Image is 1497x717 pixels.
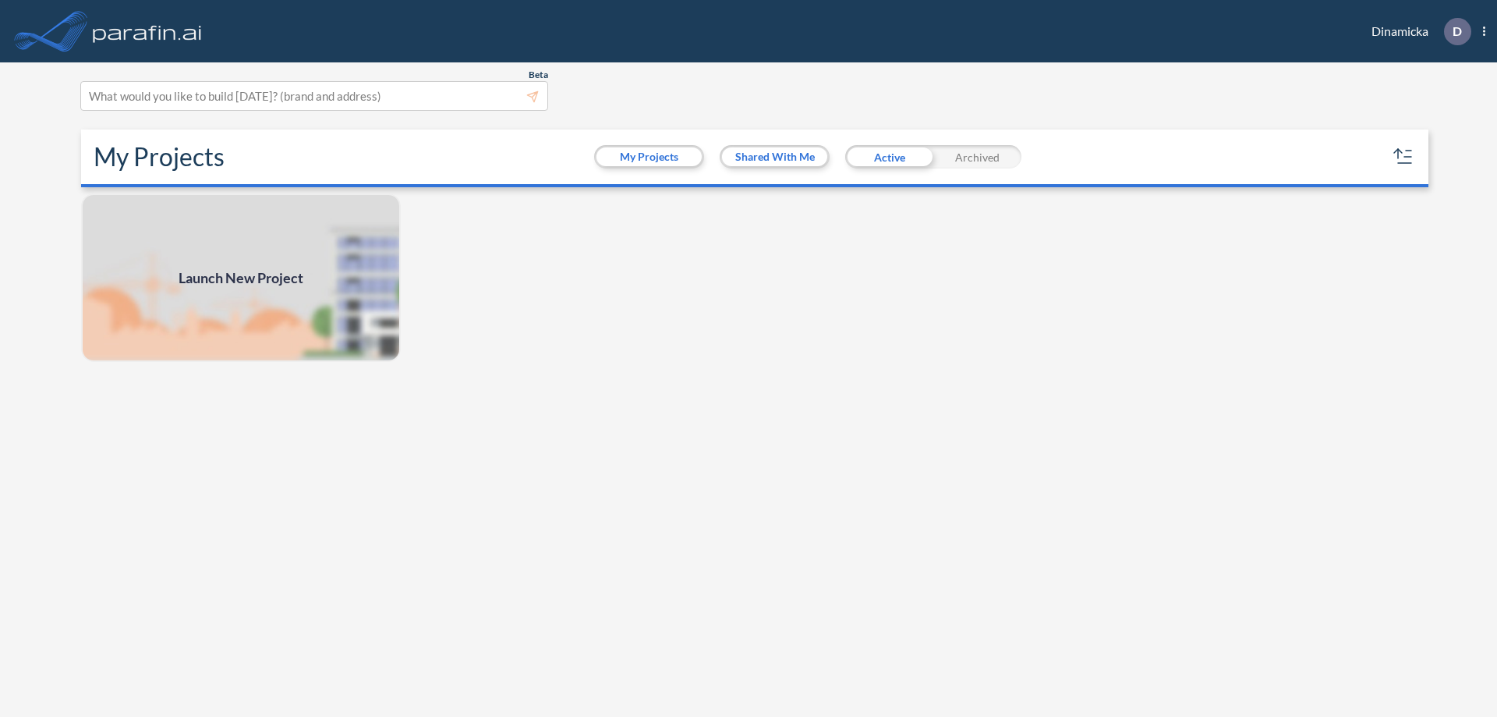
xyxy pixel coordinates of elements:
[722,147,827,166] button: Shared With Me
[90,16,205,47] img: logo
[81,193,401,362] a: Launch New Project
[1453,24,1462,38] p: D
[81,193,401,362] img: add
[596,147,702,166] button: My Projects
[529,69,548,81] span: Beta
[94,142,225,172] h2: My Projects
[1348,18,1485,45] div: Dinamicka
[1391,144,1416,169] button: sort
[933,145,1021,169] div: Archived
[179,268,303,289] span: Launch New Project
[845,145,933,169] div: Active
